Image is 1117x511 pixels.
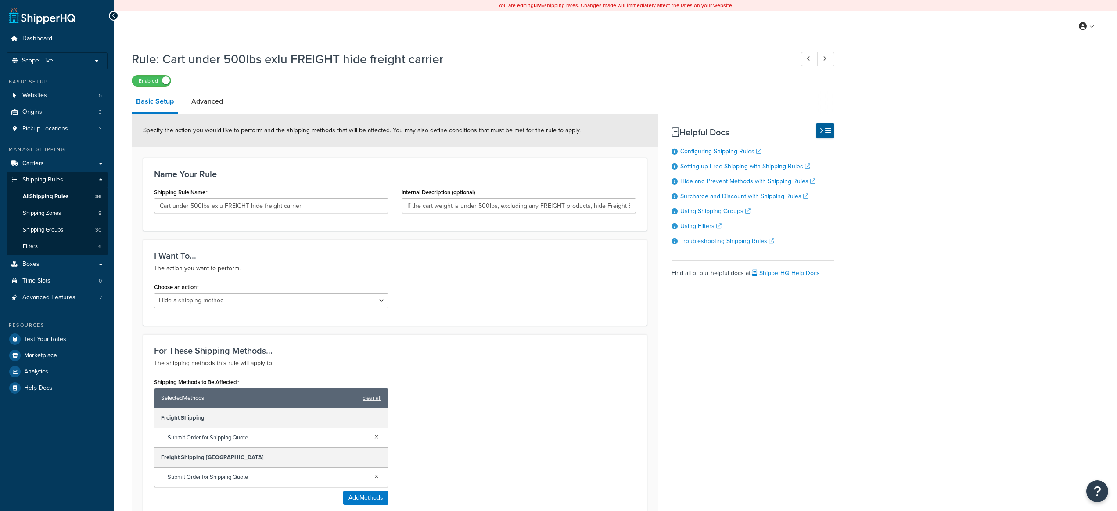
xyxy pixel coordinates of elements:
[7,364,108,380] a: Analytics
[22,277,50,285] span: Time Slots
[7,146,108,153] div: Manage Shipping
[132,51,785,68] h1: Rule: Cart under 500lbs exlu FREIGHT hide freight carrier
[95,226,101,234] span: 30
[7,31,108,47] a: Dashboard
[99,294,102,301] span: 7
[7,172,108,188] a: Shipping Rules
[7,87,108,104] a: Websites5
[7,222,108,238] li: Shipping Groups
[7,331,108,347] a: Test Your Rates
[154,448,388,468] div: Freight Shipping [GEOGRAPHIC_DATA]
[132,76,171,86] label: Enabled
[22,261,40,268] span: Boxes
[22,125,68,133] span: Pickup Locations
[132,91,178,114] a: Basic Setup
[534,1,544,9] b: LIVE
[680,162,810,171] a: Setting up Free Shipping with Shipping Rules
[7,205,108,221] li: Shipping Zones
[95,193,101,200] span: 36
[154,263,636,274] p: The action you want to perform.
[7,172,108,255] li: Shipping Rules
[672,127,834,137] h3: Helpful Docs
[24,352,57,359] span: Marketplace
[22,109,42,116] span: Origins
[154,251,636,261] h3: I Want To...
[7,121,108,137] li: Pickup Locations
[7,348,108,363] a: Marketplace
[161,392,358,404] span: Selected Methods
[154,169,636,179] h3: Name Your Rule
[817,52,834,66] a: Next Record
[24,336,66,343] span: Test Your Rates
[98,243,101,250] span: 6
[99,92,102,99] span: 5
[7,87,108,104] li: Websites
[99,109,102,116] span: 3
[7,156,108,172] a: Carriers
[7,256,108,272] a: Boxes
[402,189,475,196] label: Internal Description (optional)
[672,260,834,279] div: Find all of our helpful docs at:
[24,368,48,376] span: Analytics
[22,35,52,43] span: Dashboard
[7,322,108,329] div: Resources
[7,239,108,255] a: Filters6
[154,408,388,428] div: Freight Shipping
[680,207,751,216] a: Using Shipping Groups
[22,160,44,167] span: Carriers
[343,491,388,505] button: AddMethods
[680,221,722,231] a: Using Filters
[154,189,208,196] label: Shipping Rule Name
[7,273,108,289] li: Time Slots
[680,192,808,201] a: Surcharge and Discount with Shipping Rules
[168,431,367,444] span: Submit Order for Shipping Quote
[7,104,108,120] a: Origins3
[7,290,108,306] a: Advanced Features7
[7,222,108,238] a: Shipping Groups30
[23,210,61,217] span: Shipping Zones
[22,92,47,99] span: Websites
[7,239,108,255] li: Filters
[187,91,227,112] a: Advanced
[7,380,108,396] a: Help Docs
[1086,480,1108,502] button: Open Resource Center
[363,392,381,404] a: clear all
[7,121,108,137] a: Pickup Locations3
[7,104,108,120] li: Origins
[143,126,581,135] span: Specify the action you would like to perform and the shipping methods that will be affected. You ...
[24,384,53,392] span: Help Docs
[23,243,38,250] span: Filters
[168,471,367,483] span: Submit Order for Shipping Quote
[99,277,102,285] span: 0
[23,226,63,234] span: Shipping Groups
[154,379,239,386] label: Shipping Methods to Be Affected
[99,125,102,133] span: 3
[22,294,75,301] span: Advanced Features
[7,273,108,289] a: Time Slots0
[22,57,53,65] span: Scope: Live
[154,358,636,369] p: The shipping methods this rule will apply to.
[154,346,636,355] h3: For These Shipping Methods...
[23,193,68,200] span: All Shipping Rules
[154,284,199,291] label: Choose an action
[7,205,108,221] a: Shipping Zones8
[680,147,761,156] a: Configuring Shipping Rules
[7,188,108,205] a: AllShipping Rules36
[7,290,108,306] li: Advanced Features
[816,123,834,138] button: Hide Help Docs
[752,268,820,278] a: ShipperHQ Help Docs
[7,78,108,86] div: Basic Setup
[801,52,818,66] a: Previous Record
[680,177,815,186] a: Hide and Prevent Methods with Shipping Rules
[680,236,774,246] a: Troubleshooting Shipping Rules
[98,210,101,217] span: 8
[22,176,63,184] span: Shipping Rules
